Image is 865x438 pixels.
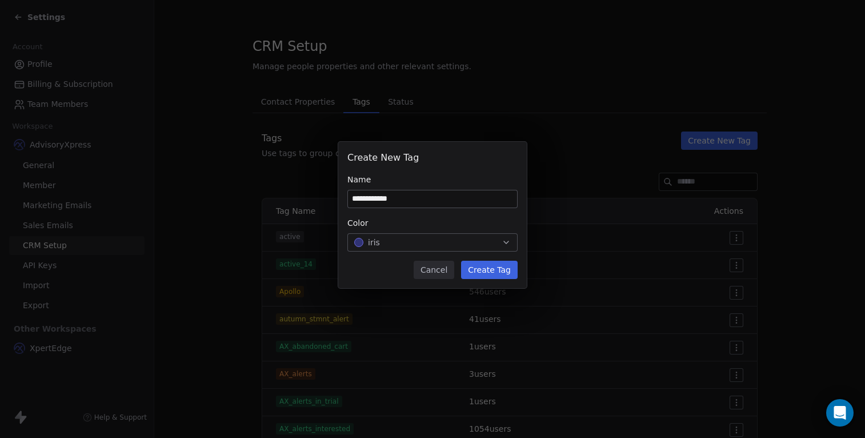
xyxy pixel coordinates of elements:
[347,174,518,185] div: Name
[347,151,518,165] div: Create New Tag
[461,261,518,279] button: Create Tag
[347,217,518,229] div: Color
[347,233,518,252] button: iris
[414,261,454,279] button: Cancel
[368,237,380,248] span: iris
